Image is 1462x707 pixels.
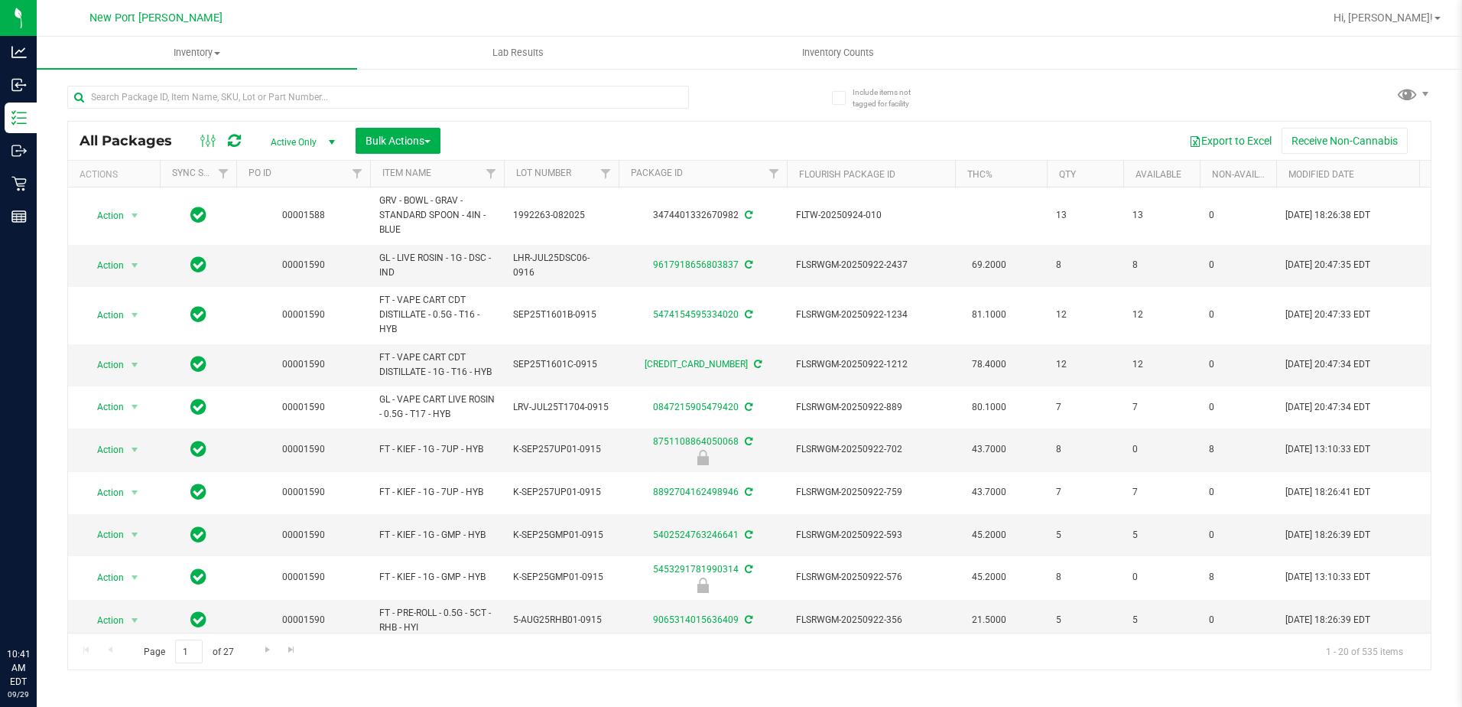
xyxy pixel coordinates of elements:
[1056,400,1114,415] span: 7
[1314,640,1415,663] span: 1 - 20 of 535 items
[653,529,739,540] a: 5402524763246641
[513,400,609,415] span: LRV-JUL25T1704-0915
[631,168,683,178] a: Package ID
[796,485,946,500] span: FLSRWGM-20250922-759
[964,481,1014,503] span: 43.7000
[15,585,61,630] iframe: Resource center
[83,255,125,276] span: Action
[742,309,752,320] span: Sync from Compliance System
[37,46,357,60] span: Inventory
[853,86,929,109] span: Include items not tagged for facility
[742,436,752,447] span: Sync from Compliance System
[83,524,125,546] span: Action
[249,168,271,178] a: PO ID
[1209,570,1267,585] span: 8
[125,524,145,546] span: select
[513,208,609,223] span: 1992263-082025
[282,529,325,540] a: 00001590
[472,46,564,60] span: Lab Results
[356,128,440,154] button: Bulk Actions
[513,570,609,585] span: K-SEP25GMP01-0915
[1132,528,1191,542] span: 5
[1285,613,1370,627] span: [DATE] 18:26:39 EDT
[11,77,27,93] inline-svg: Inbound
[1056,208,1114,223] span: 13
[1285,308,1370,322] span: [DATE] 20:47:33 EDT
[83,205,125,226] span: Action
[125,255,145,276] span: select
[796,400,946,415] span: FLSRWGM-20250922-889
[190,609,206,630] span: In Sync
[1209,613,1267,627] span: 0
[653,487,739,497] a: 8892704162498946
[1056,613,1114,627] span: 5
[1209,442,1267,457] span: 8
[1132,357,1191,372] span: 12
[11,110,27,125] inline-svg: Inventory
[1056,258,1114,272] span: 8
[1212,169,1280,180] a: Non-Available
[479,161,504,187] a: Filter
[80,132,187,149] span: All Packages
[653,436,739,447] a: 8751108864050068
[1132,442,1191,457] span: 0
[37,37,357,69] a: Inventory
[796,357,946,372] span: FLSRWGM-20250922-1212
[83,567,125,588] span: Action
[796,442,946,457] span: FLSRWGM-20250922-702
[1056,570,1114,585] span: 8
[967,169,993,180] a: THC%
[282,614,325,625] a: 00001590
[513,442,609,457] span: K-SEP257UP01-0915
[89,11,223,24] span: New Port [PERSON_NAME]
[1209,208,1267,223] span: 0
[190,438,206,460] span: In Sync
[796,308,946,322] span: FLSRWGM-20250922-1234
[1132,613,1191,627] span: 5
[1285,442,1370,457] span: [DATE] 13:10:33 EDT
[379,293,495,337] span: FT - VAPE CART CDT DISTILLATE - 0.5G - T16 - HYB
[796,613,946,627] span: FLSRWGM-20250922-356
[796,528,946,542] span: FLSRWGM-20250922-593
[83,305,125,326] span: Action
[1285,400,1370,415] span: [DATE] 20:47:34 EDT
[678,37,999,69] a: Inventory Counts
[80,169,154,180] div: Actions
[796,258,946,272] span: FLSRWGM-20250922-2437
[131,640,246,663] span: Page of 27
[125,205,145,226] span: select
[964,396,1014,419] span: 80.1000
[1132,308,1191,322] span: 12
[1285,570,1370,585] span: [DATE] 13:10:33 EDT
[382,168,431,178] a: Item Name
[964,353,1014,376] span: 78.4000
[379,393,495,422] span: GL - VAPE CART LIVE ROSIN - 0.5G - T17 - HYB
[513,485,609,500] span: K-SEP257UP01-0915
[83,354,125,376] span: Action
[357,37,677,69] a: Lab Results
[964,254,1014,276] span: 69.2000
[190,566,206,588] span: In Sync
[1209,400,1267,415] span: 0
[190,524,206,546] span: In Sync
[1132,208,1191,223] span: 13
[1209,528,1267,542] span: 0
[1132,570,1191,585] span: 0
[796,208,946,223] span: FLTW-20250924-010
[964,609,1014,631] span: 21.5000
[379,442,495,457] span: FT - KIEF - 1G - 7UP - HYB
[616,208,789,223] div: 3474401332670982
[1056,485,1114,500] span: 7
[190,481,206,503] span: In Sync
[1209,258,1267,272] span: 0
[742,259,752,270] span: Sync from Compliance System
[11,44,27,60] inline-svg: Analytics
[1059,169,1076,180] a: Qty
[67,86,689,109] input: Search Package ID, Item Name, SKU, Lot or Part Number...
[1288,169,1354,180] a: Modified Date
[1056,528,1114,542] span: 5
[365,135,430,147] span: Bulk Actions
[964,304,1014,326] span: 81.1000
[799,169,895,180] a: Flourish Package ID
[593,161,619,187] a: Filter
